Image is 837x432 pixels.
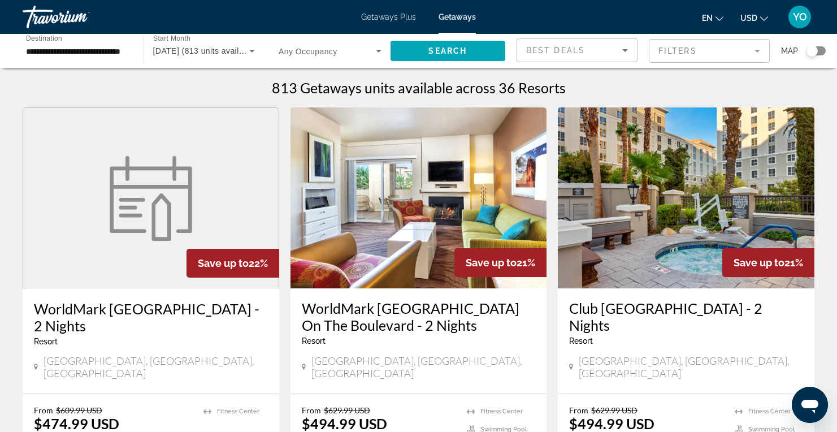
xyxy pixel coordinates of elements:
[740,14,757,23] span: USD
[44,355,268,379] span: [GEOGRAPHIC_DATA], [GEOGRAPHIC_DATA], [GEOGRAPHIC_DATA]
[740,10,768,26] button: Change currency
[591,405,637,415] span: $629.99 USD
[290,107,547,288] img: 7604I01X.jpg
[702,10,723,26] button: Change language
[153,46,258,55] span: [DATE] (813 units available)
[569,336,593,345] span: Resort
[480,408,523,415] span: Fitness Center
[466,257,517,269] span: Save up to
[103,156,199,241] img: week.svg
[781,43,798,59] span: Map
[187,249,279,278] div: 22%
[56,405,102,415] span: $609.99 USD
[792,387,828,423] iframe: Button to launch messaging window
[302,300,536,334] a: WorldMark [GEOGRAPHIC_DATA] On The Boulevard - 2 Nights
[26,34,62,42] span: Destination
[302,415,387,432] p: $494.99 USD
[702,14,713,23] span: en
[569,405,588,415] span: From
[302,405,321,415] span: From
[391,41,506,61] button: Search
[785,5,814,29] button: User Menu
[748,408,791,415] span: Fitness Center
[34,337,58,346] span: Resort
[734,257,784,269] span: Save up to
[439,12,476,21] a: Getaways
[526,44,628,57] mat-select: Sort by
[311,355,536,379] span: [GEOGRAPHIC_DATA], [GEOGRAPHIC_DATA], [GEOGRAPHIC_DATA]
[34,300,268,334] a: WorldMark [GEOGRAPHIC_DATA] - 2 Nights
[569,300,803,334] a: Club [GEOGRAPHIC_DATA] - 2 Nights
[579,355,803,379] span: [GEOGRAPHIC_DATA], [GEOGRAPHIC_DATA], [GEOGRAPHIC_DATA]
[198,257,249,269] span: Save up to
[34,405,53,415] span: From
[279,47,337,56] span: Any Occupancy
[722,248,814,277] div: 21%
[454,248,547,277] div: 21%
[569,415,654,432] p: $494.99 USD
[361,12,416,21] a: Getaways Plus
[558,107,814,288] img: 6052O01X.jpg
[217,408,259,415] span: Fitness Center
[34,415,119,432] p: $474.99 USD
[23,2,136,32] a: Travorium
[649,38,770,63] button: Filter
[153,35,190,42] span: Start Month
[793,11,807,23] span: YO
[302,336,326,345] span: Resort
[526,46,585,55] span: Best Deals
[324,405,370,415] span: $629.99 USD
[272,79,566,96] h1: 813 Getaways units available across 36 Resorts
[428,46,467,55] span: Search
